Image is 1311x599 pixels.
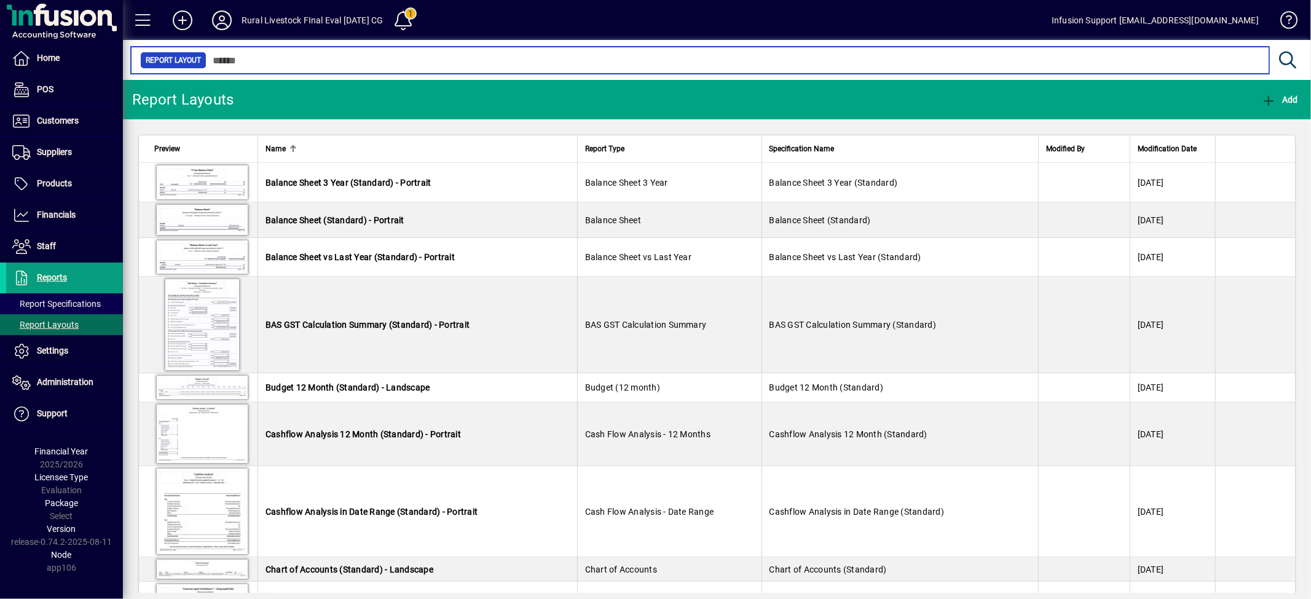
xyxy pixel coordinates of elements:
span: Staff [37,241,56,251]
a: Staff [6,231,123,262]
a: Customers [6,106,123,137]
a: Knowledge Base [1271,2,1296,42]
span: BAS GST Calculation Summary (Standard) [770,320,937,330]
span: Support [37,408,68,418]
span: Budget 12 Month (Standard) [770,383,884,392]
div: Modification Date [1138,142,1208,156]
div: Report Layouts [132,90,234,109]
span: BAS GST Calculation Summary [585,320,707,330]
span: Customers [37,116,79,125]
span: Report Layouts [12,320,79,330]
button: Add [163,9,202,31]
td: [DATE] [1130,202,1215,238]
span: Licensee Type [35,472,89,482]
span: Cash Flow Analysis - 12 Months [585,429,711,439]
span: Financials [37,210,76,220]
span: Balance Sheet vs Last Year (Standard) [770,252,921,262]
span: Preview [154,142,180,156]
a: POS [6,74,123,105]
span: Suppliers [37,147,72,157]
span: Report Specifications [12,299,101,309]
span: Modification Date [1138,142,1197,156]
a: Report Specifications [6,293,123,314]
span: Balance Sheet 3 Year [585,178,668,188]
span: Modified By [1046,142,1085,156]
a: Financials [6,200,123,231]
span: Financial Year [35,446,89,456]
a: Support [6,399,123,429]
span: Cashflow Analysis in Date Range (Standard) - Portrait [266,507,478,517]
span: Balance Sheet 3 Year (Standard) - Portrait [266,178,431,188]
span: Balance Sheet (Standard) - Portrait [266,215,404,225]
div: Specification Name [770,142,1031,156]
span: Version [47,524,76,534]
span: BAS GST Calculation Summary (Standard) - Portrait [266,320,470,330]
span: Report Layout [146,54,201,66]
span: Cashflow Analysis 12 Month (Standard) [770,429,927,439]
td: [DATE] [1130,163,1215,202]
span: Chart of Accounts (Standard) - Landscape [266,565,433,574]
span: Name [266,142,286,156]
span: Products [37,178,72,188]
span: Balance Sheet 3 Year (Standard) [770,178,898,188]
span: Budget (12 month) [585,383,660,392]
span: Balance Sheet [585,215,641,225]
a: Products [6,169,123,199]
button: Add [1258,89,1301,111]
span: Administration [37,377,93,387]
span: Balance Sheet vs Last Year [585,252,692,262]
a: Report Layouts [6,314,123,335]
div: Name [266,142,570,156]
td: [DATE] [1130,277,1215,373]
td: [DATE] [1130,402,1215,466]
span: Balance Sheet vs Last Year (Standard) - Portrait [266,252,455,262]
td: [DATE] [1130,557,1215,582]
span: Cash Flow Analysis - Date Range [585,507,714,517]
td: [DATE] [1130,238,1215,277]
a: Suppliers [6,137,123,168]
button: Profile [202,9,242,31]
span: Balance Sheet (Standard) [770,215,871,225]
td: [DATE] [1130,373,1215,402]
span: Settings [37,346,68,355]
span: Budget 12 Month (Standard) - Landscape [266,383,430,392]
span: Add [1261,95,1298,105]
span: POS [37,84,53,94]
span: Node [52,550,72,560]
span: Cashflow Analysis 12 Month (Standard) - Portrait [266,429,461,439]
span: Report Type [585,142,624,156]
a: Administration [6,367,123,398]
span: Cashflow Analysis in Date Range (Standard) [770,507,945,517]
span: Specification Name [770,142,835,156]
span: Chart of Accounts [585,565,657,574]
span: Package [45,498,78,508]
a: Settings [6,336,123,367]
div: Rural Livestock FInal Eval [DATE] CG [242,10,383,30]
div: Report Type [585,142,754,156]
td: [DATE] [1130,466,1215,557]
span: Chart of Accounts (Standard) [770,565,887,574]
a: Home [6,43,123,74]
span: Reports [37,272,67,282]
div: Infusion Support [EMAIL_ADDRESS][DOMAIN_NAME] [1052,10,1259,30]
span: Home [37,53,60,63]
